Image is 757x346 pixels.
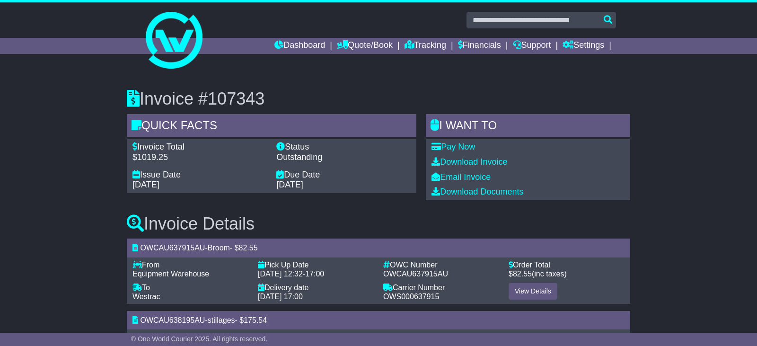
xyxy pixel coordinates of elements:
[509,269,625,278] div: $ (inc taxes)
[383,270,448,278] span: OWCAU637915AU
[276,170,411,180] div: Due Date
[132,260,248,269] div: From
[140,316,205,324] span: OWCAU638195AU
[509,283,557,300] a: View Details
[337,38,393,54] a: Quote/Book
[258,293,303,301] span: [DATE] 17:00
[276,142,411,152] div: Status
[127,214,630,233] h3: Invoice Details
[208,244,230,252] span: Broom
[431,142,475,151] a: Pay Now
[132,270,209,278] span: Equipment Warehouse
[383,283,499,292] div: Carrier Number
[431,157,507,167] a: Download Invoice
[127,311,630,329] div: - - $
[276,180,411,190] div: [DATE]
[132,142,267,152] div: Invoice Total
[274,38,325,54] a: Dashboard
[276,152,411,163] div: Outstanding
[383,260,499,269] div: OWC Number
[127,89,630,108] h3: Invoice #107343
[131,335,268,343] span: © One World Courier 2025. All rights reserved.
[132,170,267,180] div: Issue Date
[431,187,523,196] a: Download Documents
[383,293,439,301] span: OWS000637915
[239,244,258,252] span: 82.55
[132,152,267,163] div: $1019.25
[127,239,630,257] div: - - $
[513,38,551,54] a: Support
[431,172,491,182] a: Email Invoice
[258,283,374,292] div: Delivery date
[305,270,324,278] span: 17:00
[513,270,532,278] span: 82.55
[258,269,374,278] div: -
[258,260,374,269] div: Pick Up Date
[127,114,416,140] div: Quick Facts
[458,38,501,54] a: Financials
[132,283,248,292] div: To
[426,114,630,140] div: I WANT to
[132,180,267,190] div: [DATE]
[140,244,205,252] span: OWCAU637915AU
[258,270,303,278] span: [DATE] 12:32
[244,316,267,324] span: 175.54
[563,38,604,54] a: Settings
[132,293,160,301] span: Westrac
[509,260,625,269] div: Order Total
[208,316,235,324] span: stillages
[405,38,446,54] a: Tracking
